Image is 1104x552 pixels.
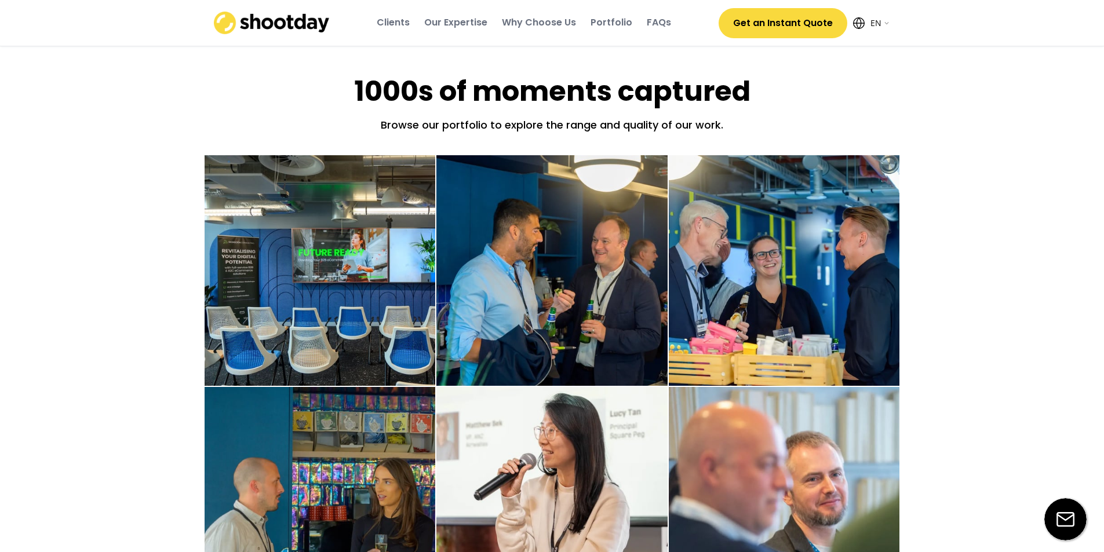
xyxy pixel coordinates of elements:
[377,16,410,29] div: Clients
[205,155,436,386] img: Event-intl-1%20%E2%80%93%20107.webp
[502,16,576,29] div: Why Choose Us
[214,12,330,34] img: shootday_logo.png
[436,155,668,386] img: Event-intl-1%20%E2%80%93%20108.webp
[320,118,784,131] h2: Browse our portfolio to explore the range and quality of our work.
[591,16,632,29] div: Portfolio
[1044,498,1087,540] img: email-icon%20%281%29.svg
[853,17,865,29] img: Icon%20feather-globe%20%281%29.svg
[647,16,671,29] div: FAQs
[669,155,900,386] img: Event-intl-1%20%E2%80%93%20128-topaz-face-denoise.webp
[354,74,750,109] h1: 1000s of moments captured
[424,16,487,29] div: Our Expertise
[719,8,847,38] button: Get an Instant Quote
